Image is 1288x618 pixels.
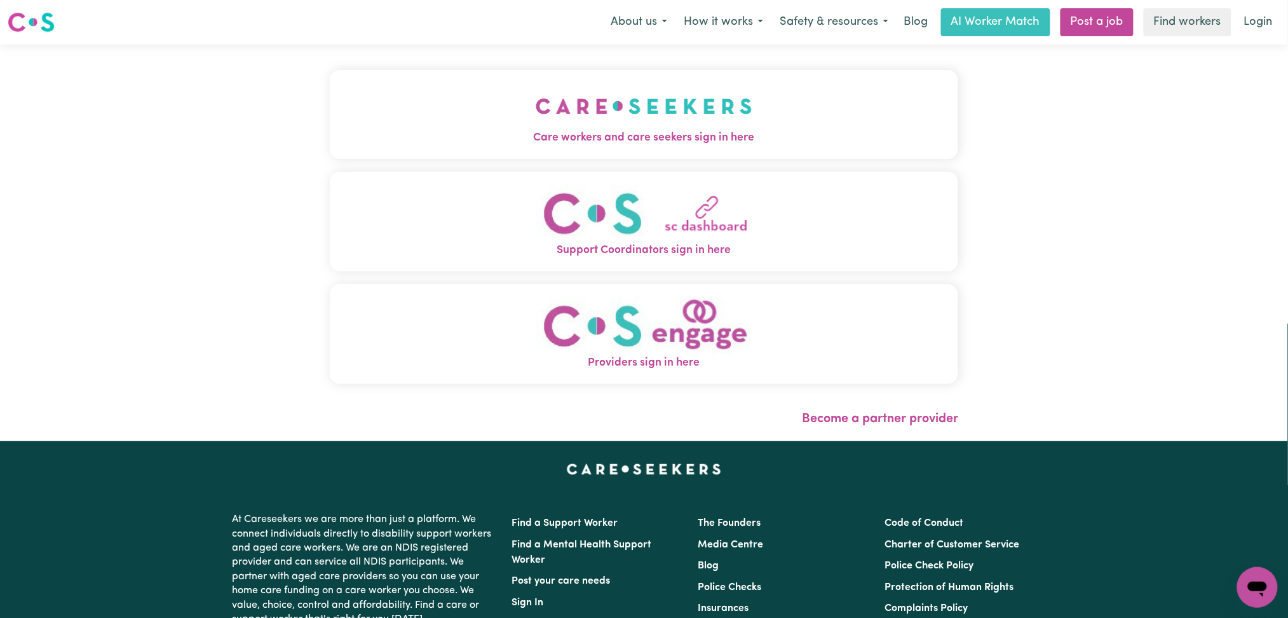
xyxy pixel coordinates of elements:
a: Sign In [512,598,544,608]
button: Safety & resources [771,9,897,36]
a: Login [1237,8,1280,36]
a: The Founders [698,518,761,528]
a: Find a Support Worker [512,518,618,528]
a: Insurances [698,603,749,614]
button: Providers sign in here [330,284,959,384]
a: Police Check Policy [885,561,973,571]
button: How it works [675,9,771,36]
a: Blog [698,561,719,571]
a: Find a Mental Health Support Worker [512,540,652,565]
span: Providers sign in here [330,355,959,371]
span: Care workers and care seekers sign in here [330,130,959,146]
a: Become a partner provider [802,413,958,425]
a: Charter of Customer Service [885,540,1019,550]
button: Care workers and care seekers sign in here [330,70,959,159]
a: Protection of Human Rights [885,582,1013,593]
a: Careseekers logo [8,8,55,37]
a: Complaints Policy [885,603,968,614]
span: Support Coordinators sign in here [330,242,959,259]
img: Careseekers logo [8,11,55,34]
a: Blog [897,8,936,36]
a: Post a job [1061,8,1134,36]
a: Media Centre [698,540,764,550]
a: Careseekers home page [567,464,721,474]
a: Code of Conduct [885,518,963,528]
iframe: Button to launch messaging window [1237,567,1278,608]
a: Find workers [1144,8,1231,36]
a: Police Checks [698,582,762,593]
button: Support Coordinators sign in here [330,172,959,271]
button: About us [602,9,675,36]
a: Post your care needs [512,576,611,586]
a: AI Worker Match [941,8,1050,36]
